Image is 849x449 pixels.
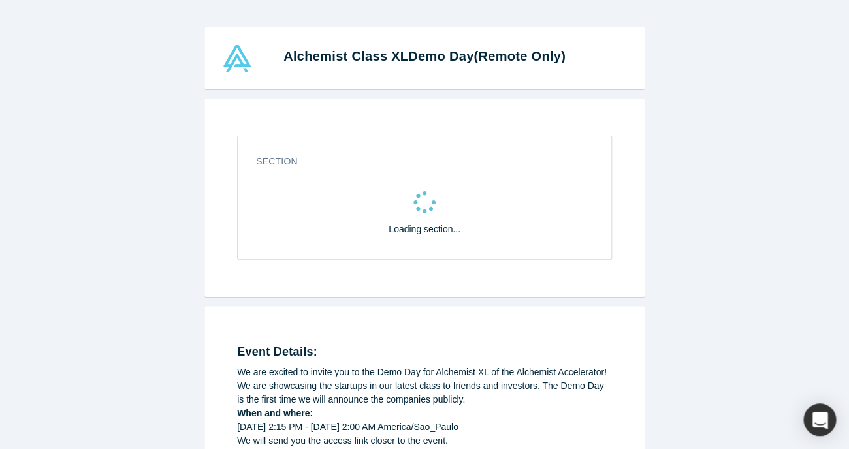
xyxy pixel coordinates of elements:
div: We are showcasing the startups in our latest class to friends and investors. The Demo Day is the ... [237,379,612,407]
div: [DATE] 2:15 PM - [DATE] 2:00 AM America/Sao_Paulo [237,420,612,434]
div: We will send you the access link closer to the event. [237,434,612,448]
p: Loading section... [389,223,460,236]
strong: Alchemist Class XL Demo Day (Remote Only) [283,49,566,63]
img: Alchemist Vault Logo [221,45,253,72]
div: We are excited to invite you to the Demo Day for Alchemist XL of the Alchemist Accelerator! [237,365,612,379]
h3: Section [256,155,575,168]
strong: Event Details: [237,345,317,358]
strong: When and where: [237,408,313,418]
